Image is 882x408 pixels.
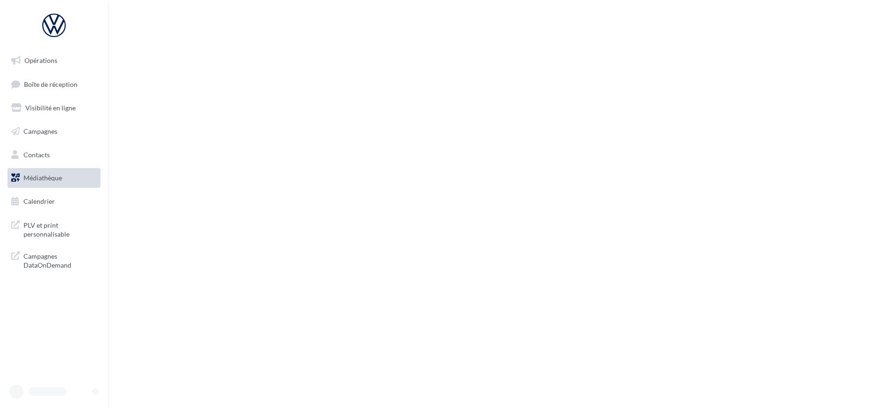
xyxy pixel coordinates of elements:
span: Contacts [23,150,50,158]
span: Visibilité en ligne [25,104,76,112]
span: Opérations [24,56,57,64]
a: Calendrier [6,192,102,211]
a: Boîte de réception [6,74,102,94]
span: Médiathèque [23,174,62,182]
a: PLV et print personnalisable [6,215,102,243]
a: Contacts [6,145,102,165]
a: Opérations [6,51,102,70]
span: Boîte de réception [24,80,77,88]
a: Visibilité en ligne [6,98,102,118]
span: Campagnes DataOnDemand [23,250,97,270]
a: Campagnes DataOnDemand [6,246,102,274]
a: Médiathèque [6,168,102,188]
span: Campagnes [23,127,57,135]
a: Campagnes [6,122,102,141]
span: Calendrier [23,197,55,205]
span: PLV et print personnalisable [23,219,97,239]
